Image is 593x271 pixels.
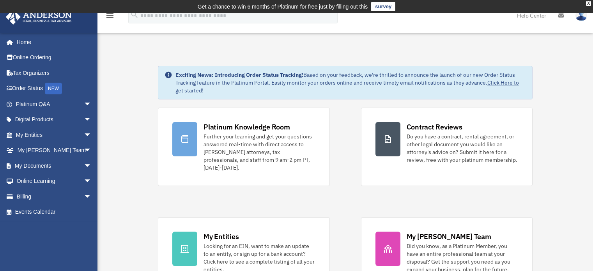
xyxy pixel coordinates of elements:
div: Platinum Knowledge Room [204,122,290,132]
a: Billingarrow_drop_down [5,189,103,204]
span: arrow_drop_down [84,96,99,112]
span: arrow_drop_down [84,143,99,159]
a: Digital Productsarrow_drop_down [5,112,103,128]
div: Do you have a contract, rental agreement, or other legal document you would like an attorney's ad... [407,133,518,164]
span: arrow_drop_down [84,112,99,128]
span: arrow_drop_down [84,189,99,205]
a: Order StatusNEW [5,81,103,97]
a: My Entitiesarrow_drop_down [5,127,103,143]
div: My Entities [204,232,239,241]
a: Online Learningarrow_drop_down [5,174,103,189]
div: Based on your feedback, we're thrilled to announce the launch of our new Order Status Tracking fe... [175,71,526,94]
a: Platinum Knowledge Room Further your learning and get your questions answered real-time with dire... [158,108,329,186]
div: Further your learning and get your questions answered real-time with direct access to [PERSON_NAM... [204,133,315,172]
div: Get a chance to win 6 months of Platinum for free just by filling out this [198,2,368,11]
a: menu [105,14,115,20]
div: NEW [45,83,62,94]
div: Contract Reviews [407,122,462,132]
a: Click Here to get started! [175,79,519,94]
i: search [130,11,139,19]
a: My [PERSON_NAME] Teamarrow_drop_down [5,143,103,158]
a: survey [371,2,395,11]
span: arrow_drop_down [84,174,99,190]
div: close [586,1,591,6]
strong: Exciting News: Introducing Order Status Tracking! [175,71,303,78]
a: Tax Organizers [5,65,103,81]
span: arrow_drop_down [84,127,99,143]
a: Home [5,34,99,50]
a: Events Calendar [5,204,103,220]
a: My Documentsarrow_drop_down [5,158,103,174]
span: arrow_drop_down [84,158,99,174]
img: Anderson Advisors Platinum Portal [4,9,74,25]
a: Contract Reviews Do you have a contract, rental agreement, or other legal document you would like... [361,108,533,186]
i: menu [105,11,115,20]
div: My [PERSON_NAME] Team [407,232,491,241]
a: Platinum Q&Aarrow_drop_down [5,96,103,112]
a: Online Ordering [5,50,103,66]
img: User Pic [575,10,587,21]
